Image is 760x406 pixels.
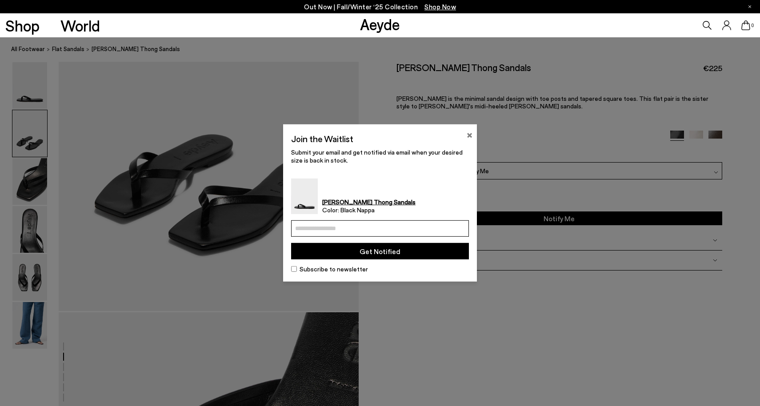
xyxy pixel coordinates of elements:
span: Navigate to /collections/new-in [424,3,456,11]
a: Aeyde [360,15,400,33]
input: Subscribe to newsletter [291,266,297,272]
strong: [PERSON_NAME] Thong Sandals [322,198,416,206]
span: Color: Black Nappa [322,206,416,214]
p: Out Now | Fall/Winter ‘25 Collection [304,1,456,12]
label: Subscribe to newsletter [291,264,469,274]
p: Submit your email and get notified via email when your desired size is back in stock. [291,148,469,164]
h2: Join the Waitlist [291,132,353,145]
button: × [467,129,472,139]
a: Shop [5,18,40,33]
a: World [60,18,100,33]
button: Get Notified [291,243,469,259]
span: 0 [750,23,755,28]
a: 0 [741,20,750,30]
img: Renee Leather Thong Sandals [291,179,318,214]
